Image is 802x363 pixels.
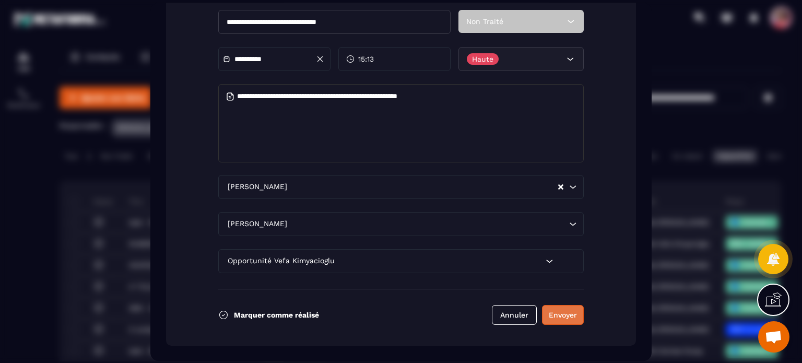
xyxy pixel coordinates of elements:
[289,181,557,193] input: Search for option
[542,305,584,325] button: Envoyer
[758,321,789,353] div: Ouvrir le chat
[218,212,584,236] div: Search for option
[218,249,584,273] div: Search for option
[225,218,289,230] span: [PERSON_NAME]
[234,311,319,319] p: Marquer comme réalisé
[358,54,374,64] span: 15:13
[558,183,563,191] button: Clear Selected
[289,218,567,230] input: Search for option
[218,175,584,199] div: Search for option
[492,305,537,325] button: Annuler
[466,17,503,26] span: Non Traité
[225,255,337,267] span: Opportunité Vefa Kimyacioglu
[472,55,493,63] p: Haute
[337,255,543,267] input: Search for option
[225,181,289,193] span: [PERSON_NAME]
